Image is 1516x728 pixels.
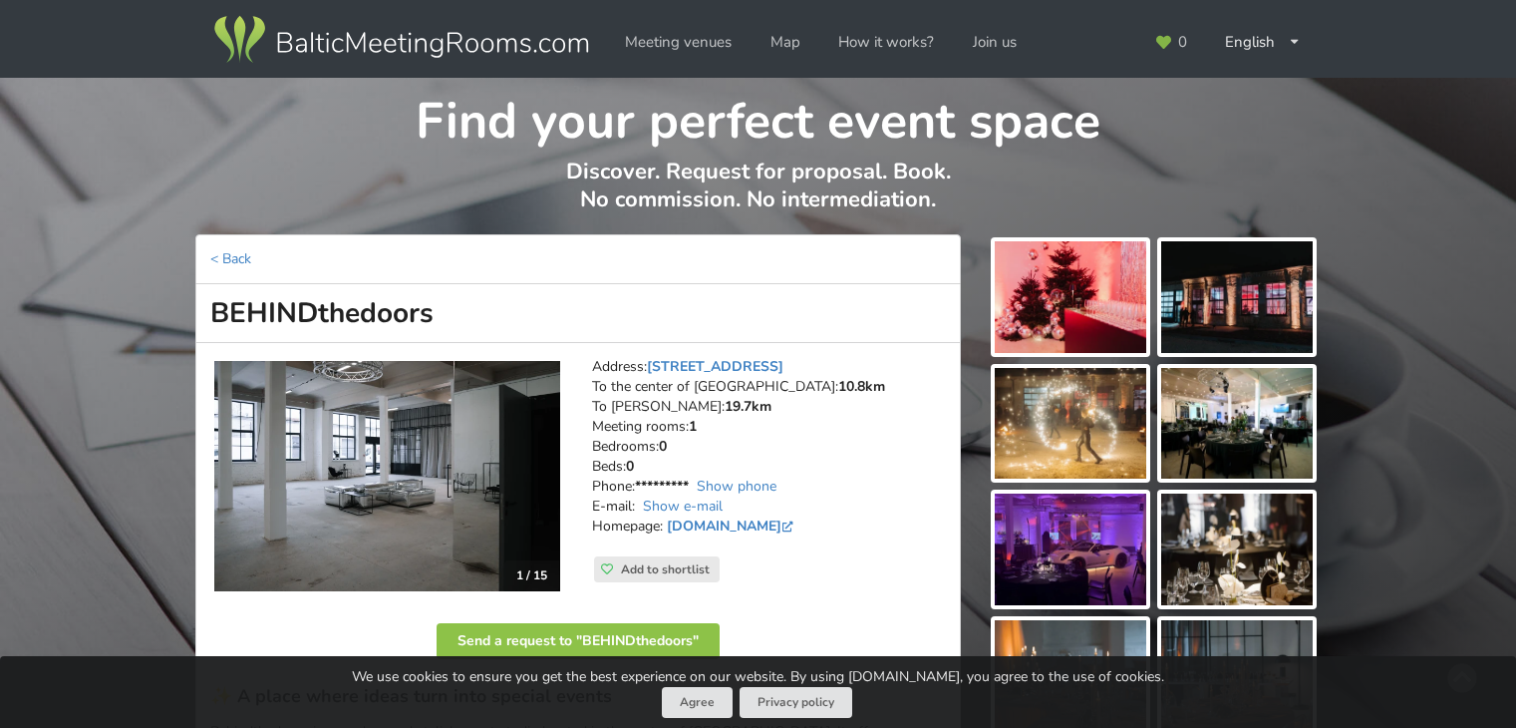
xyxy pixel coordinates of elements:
a: Show phone [697,477,776,496]
a: How it works? [824,23,948,62]
a: Meeting venues [611,23,746,62]
img: Celebration Hall | Riga | BEHINDthedoors [214,361,560,591]
a: Celebration Hall | Riga | BEHINDthedoors 1 / 15 [214,361,560,591]
strong: 0 [626,457,634,476]
h1: Find your perfect event space [196,78,1320,154]
img: BEHINDthedoors | Riga | Event place - gallery picture [1161,241,1313,353]
strong: 19.7km [725,397,771,416]
img: BEHINDthedoors | Riga | Event place - gallery picture [1161,368,1313,480]
a: Privacy policy [740,687,852,718]
a: Join us [959,23,1031,62]
h1: BEHINDthedoors [195,284,961,343]
div: English [1211,23,1315,62]
address: Address: To the center of [GEOGRAPHIC_DATA]: To [PERSON_NAME]: Meeting rooms: Bedrooms: Beds: Pho... [592,357,946,556]
img: BEHINDthedoors | Riga | Event place - gallery picture [995,494,1146,605]
img: BEHINDthedoors | Riga | Event place - gallery picture [1161,494,1313,605]
a: < Back [210,249,251,268]
a: [DOMAIN_NAME] [667,517,797,536]
p: Discover. Request for proposal. Book. No commission. No intermediation. [196,158,1320,234]
a: Map [757,23,814,62]
a: [STREET_ADDRESS] [647,357,783,376]
span: 0 [1178,35,1187,50]
strong: 0 [659,437,667,456]
img: BEHINDthedoors | Riga | Event place - gallery picture [995,368,1146,480]
button: Send a request to "BEHINDthedoors" [437,623,720,659]
button: Agree [662,687,733,718]
strong: 1 [689,417,697,436]
img: Baltic Meeting Rooms [210,12,592,68]
span: Add to shortlist [621,561,710,577]
img: BEHINDthedoors | Riga | Event place - gallery picture [995,241,1146,353]
div: 1 / 15 [504,560,559,590]
strong: 10.8km [838,377,885,396]
a: Show e-mail [643,497,723,516]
